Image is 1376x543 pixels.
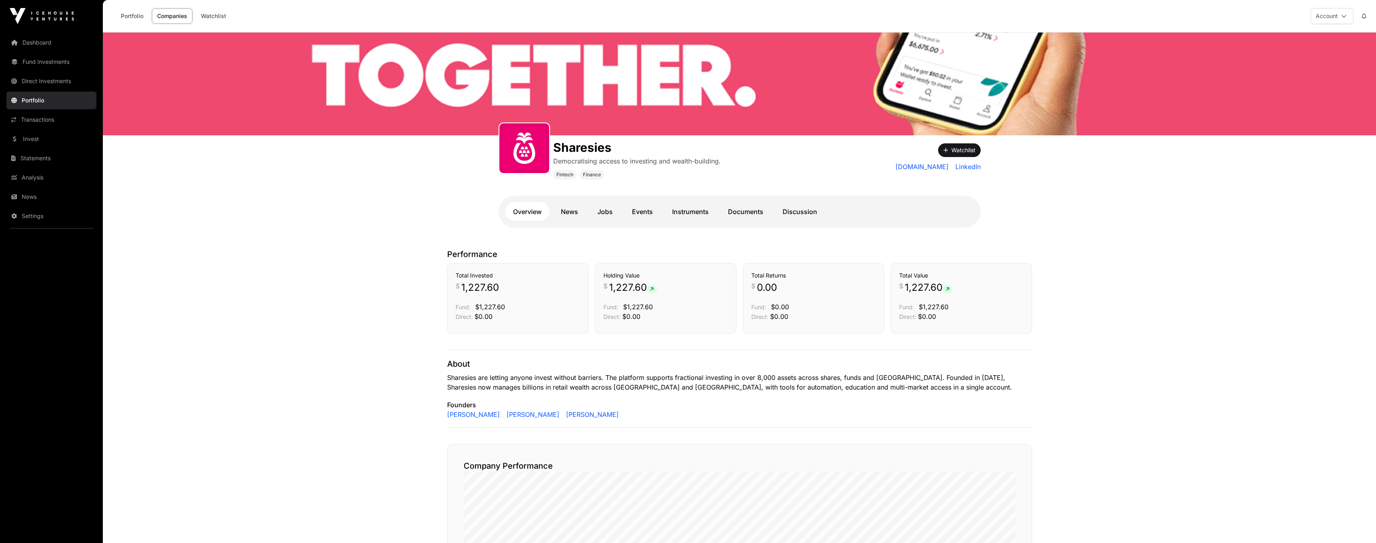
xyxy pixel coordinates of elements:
[10,8,74,24] img: Icehouse Ventures Logo
[103,33,1376,135] img: Sharesies
[896,162,949,171] a: [DOMAIN_NAME]
[899,304,914,310] span: Fund:
[918,312,936,320] span: $0.00
[583,171,601,178] span: Finance
[720,202,771,221] a: Documents
[116,8,149,24] a: Portfolio
[751,271,876,280] h3: Total Returns
[196,8,231,24] a: Watchlist
[919,303,949,311] span: $1,227.60
[6,188,96,206] a: News
[603,313,621,320] span: Direct:
[503,410,560,419] a: [PERSON_NAME]
[609,281,657,294] span: 1,227.60
[603,271,728,280] h3: Holding Value
[771,303,789,311] span: $0.00
[447,373,1032,392] p: Sharesies are letting anyone invest without barriers. The platform supports fractional investing ...
[899,281,903,291] span: $
[938,143,981,157] button: Watchlist
[474,312,493,320] span: $0.00
[757,281,777,294] span: 0.00
[623,303,653,311] span: $1,227.60
[624,202,661,221] a: Events
[6,169,96,186] a: Analysis
[456,304,470,310] span: Fund:
[556,171,573,178] span: Fintech
[475,303,505,311] span: $1,227.60
[456,271,580,280] h3: Total Invested
[6,207,96,225] a: Settings
[6,72,96,90] a: Direct Investments
[553,156,721,166] p: Democratising access to investing and wealth-building.
[751,304,766,310] span: Fund:
[603,304,618,310] span: Fund:
[447,410,500,419] a: [PERSON_NAME]
[6,92,96,109] a: Portfolio
[553,202,586,221] a: News
[1311,8,1354,24] button: Account
[664,202,717,221] a: Instruments
[952,162,981,171] a: LinkedIn
[770,312,788,320] span: $0.00
[751,313,769,320] span: Direct:
[447,400,1032,410] p: Founders
[589,202,621,221] a: Jobs
[152,8,192,24] a: Companies
[6,130,96,148] a: Invest
[461,281,499,294] span: 1,227.60
[563,410,619,419] a: [PERSON_NAME]
[899,271,1024,280] h3: Total Value
[505,202,974,221] nav: Tabs
[456,281,460,291] span: $
[622,312,640,320] span: $0.00
[6,111,96,129] a: Transactions
[464,460,1016,472] h2: Company Performance
[1336,504,1376,543] iframe: Chat Widget
[775,202,825,221] a: Discussion
[905,281,953,294] span: 1,227.60
[456,313,473,320] span: Direct:
[6,34,96,51] a: Dashboard
[503,127,546,170] img: sharesies_logo.jpeg
[899,313,916,320] span: Direct:
[6,149,96,167] a: Statements
[553,140,721,155] h1: Sharesies
[447,358,1032,369] p: About
[505,202,550,221] a: Overview
[603,281,607,291] span: $
[6,53,96,71] a: Fund Investments
[447,249,1032,260] p: Performance
[751,281,755,291] span: $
